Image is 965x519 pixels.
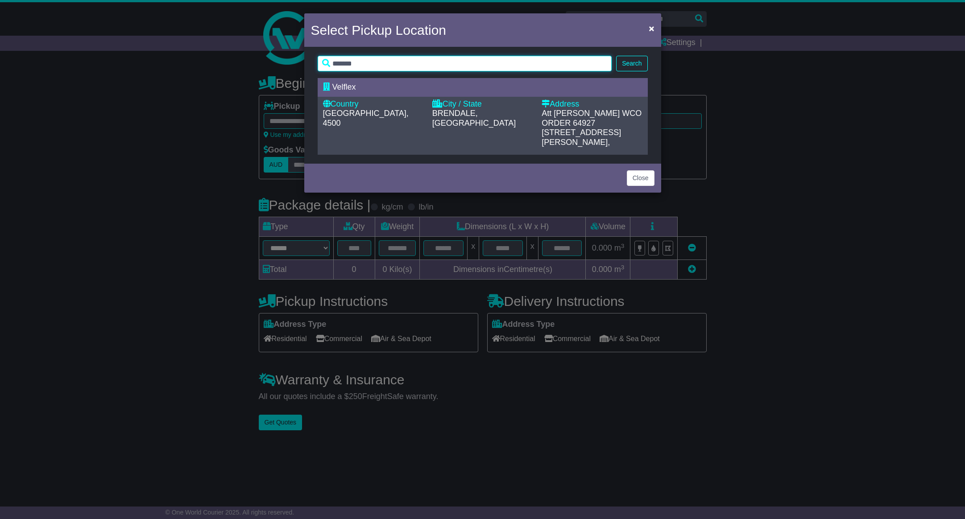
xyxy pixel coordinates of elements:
div: Country [323,99,423,109]
span: Att [PERSON_NAME] WCO ORDER 64927 [542,109,642,128]
div: City / State [432,99,533,109]
div: Address [542,99,642,109]
h4: Select Pickup Location [311,20,447,40]
span: Velflex [332,82,356,91]
button: Close [644,19,659,37]
button: Search [616,56,647,71]
span: × [649,23,654,33]
span: [GEOGRAPHIC_DATA], 4500 [323,109,409,128]
span: BRENDALE, [GEOGRAPHIC_DATA] [432,109,516,128]
span: [STREET_ADDRESS][PERSON_NAME], [542,128,621,147]
button: Close [627,170,654,186]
